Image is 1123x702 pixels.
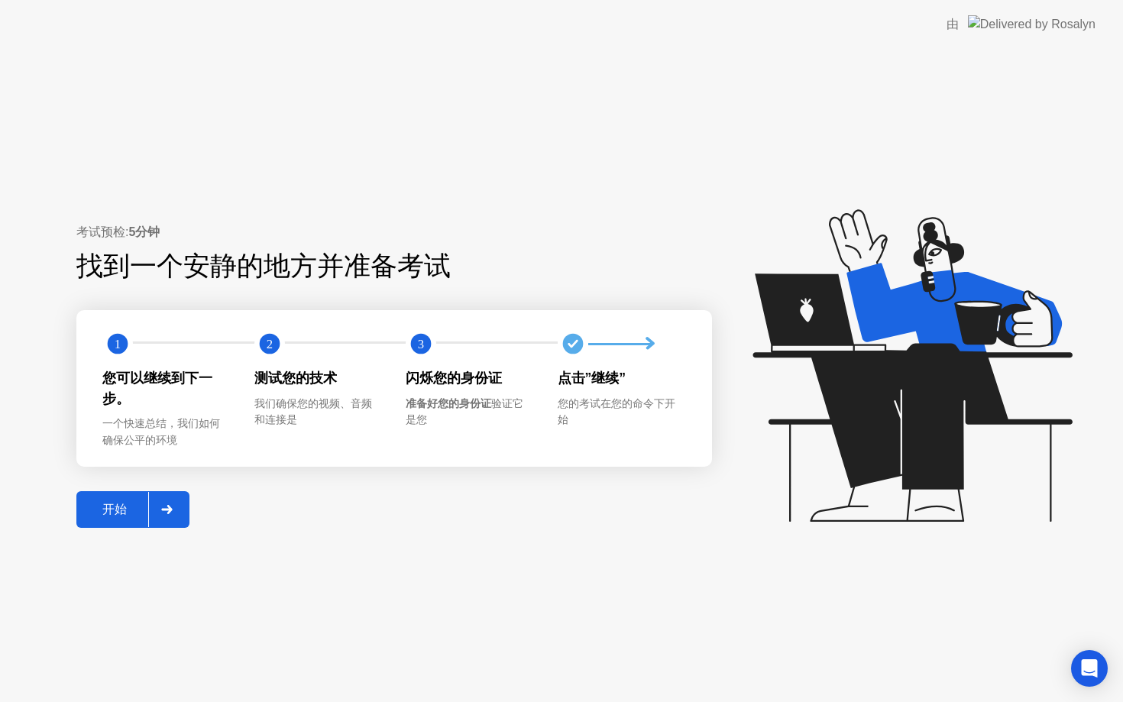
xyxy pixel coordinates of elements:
[266,337,272,351] text: 2
[947,15,959,34] div: 由
[254,396,382,429] div: 我们确保您的视频、音频和连接是
[968,15,1095,33] img: Delivered by Rosalyn
[406,368,533,388] div: 闪烁您的身份证
[418,337,424,351] text: 3
[102,368,230,409] div: 您可以继续到下一步。
[406,396,533,429] div: 验证它是您
[76,491,189,528] button: 开始
[76,223,712,241] div: 考试预检:
[254,368,382,388] div: 测试您的技术
[558,396,685,429] div: 您的考试在您的命令下开始
[102,416,230,448] div: 一个快速总结，我们如何确保公平的环境
[128,225,160,238] b: 5分钟
[76,246,615,286] div: 找到一个安静的地方并准备考试
[558,368,685,388] div: 点击”继续”
[406,397,491,409] b: 准备好您的身份证
[81,502,148,518] div: 开始
[1071,650,1108,687] div: Open Intercom Messenger
[115,337,121,351] text: 1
